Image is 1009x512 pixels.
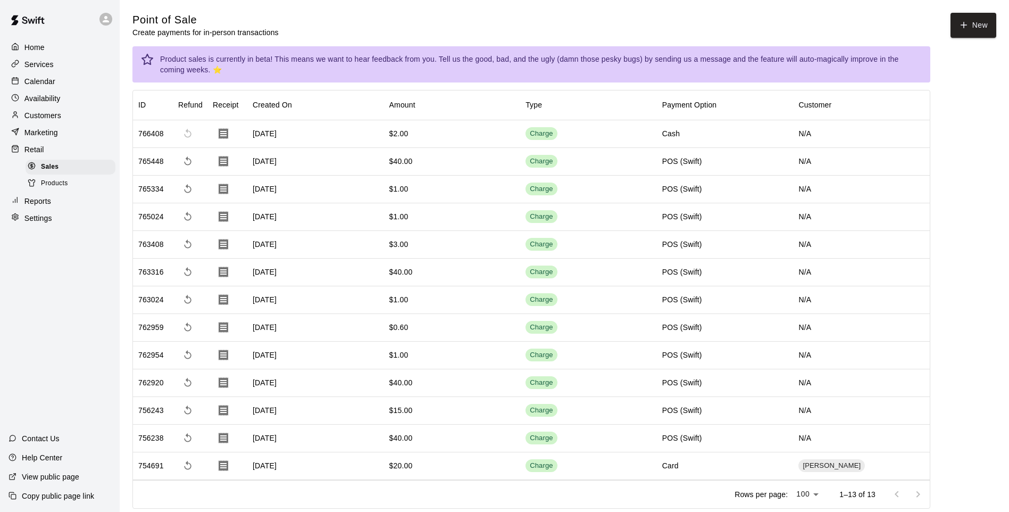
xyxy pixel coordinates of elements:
div: [DATE] [247,342,384,369]
div: N/A [793,259,930,286]
div: Charge [530,461,553,471]
span: Refund payment [178,345,197,365]
span: Refund payment [178,373,197,392]
div: Card [662,460,679,471]
p: Availability [24,93,61,104]
p: Reports [24,196,51,207]
div: $1.00 [389,211,408,222]
a: Settings [9,210,111,226]
button: Download Receipt [213,151,234,172]
button: Download Receipt [213,400,234,421]
button: Download Receipt [213,234,234,255]
div: Created On [253,90,292,120]
div: POS (Swift) [662,156,702,167]
span: Refund payment [178,290,197,309]
button: Download Receipt [213,344,234,366]
div: $3.00 [389,239,408,250]
div: Availability [9,90,111,106]
span: Sales [41,162,59,172]
div: 763024 [138,294,164,305]
a: Services [9,56,111,72]
div: Type [526,90,542,120]
p: Settings [24,213,52,224]
p: Create payments for in-person transactions [132,27,279,38]
div: Amount [389,90,415,120]
span: Refund payment [178,179,197,199]
div: 762954 [138,350,164,360]
div: Payment Option [662,90,717,120]
div: N/A [793,314,930,342]
div: 762920 [138,377,164,388]
div: POS (Swift) [662,294,702,305]
div: Charge [530,406,553,416]
div: Charge [530,350,553,360]
div: 763408 [138,239,164,250]
div: Cash [662,128,680,139]
div: Charge [530,323,553,333]
span: Refund payment [178,428,197,448]
div: [DATE] [247,314,384,342]
div: POS (Swift) [662,267,702,277]
span: Refund payment [178,401,197,420]
div: $15.00 [389,405,413,416]
div: [PERSON_NAME] [798,459,865,472]
div: [DATE] [247,120,384,148]
div: N/A [793,176,930,203]
p: Help Center [22,452,62,463]
div: Amount [384,90,521,120]
div: [DATE] [247,259,384,286]
div: POS (Swift) [662,184,702,194]
a: Calendar [9,73,111,89]
div: 754691 [138,460,164,471]
button: Download Receipt [213,372,234,393]
div: $40.00 [389,156,413,167]
div: 763316 [138,267,164,277]
div: $1.00 [389,294,408,305]
a: Reports [9,193,111,209]
div: N/A [793,397,930,425]
span: Cannot make a refund for non card payments [178,124,197,143]
div: ID [133,90,173,120]
div: $40.00 [389,433,413,443]
span: [PERSON_NAME] [798,461,865,471]
p: Retail [24,144,44,155]
div: Product sales is currently in beta! This means we want to hear feedback from you. Tell us the goo... [160,49,922,79]
div: Charge [530,129,553,139]
div: Charge [530,267,553,277]
div: Receipt [213,90,239,120]
div: Payment Option [657,90,794,120]
div: $1.00 [389,184,408,194]
div: 765334 [138,184,164,194]
div: $0.60 [389,322,408,333]
p: View public page [22,472,79,482]
div: POS (Swift) [662,377,702,388]
button: Download Receipt [213,178,234,200]
p: Rows per page: [735,489,788,500]
div: 756243 [138,405,164,416]
div: Customers [9,108,111,123]
div: POS (Swift) [662,239,702,250]
div: 756238 [138,433,164,443]
a: sending us a message [655,55,731,63]
div: $40.00 [389,267,413,277]
div: Charge [530,433,553,443]
p: Marketing [24,127,58,138]
div: [DATE] [247,231,384,259]
div: 100 [792,486,822,502]
div: POS (Swift) [662,350,702,360]
button: Download Receipt [213,289,234,310]
a: Home [9,39,111,55]
a: Marketing [9,125,111,141]
p: Customers [24,110,61,121]
div: Charge [530,184,553,194]
button: Download Receipt [213,317,234,338]
div: N/A [793,286,930,314]
div: 762959 [138,322,164,333]
div: [DATE] [247,397,384,425]
div: Receipt [207,90,247,120]
div: Customer [793,90,930,120]
div: $1.00 [389,350,408,360]
div: Retail [9,142,111,158]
